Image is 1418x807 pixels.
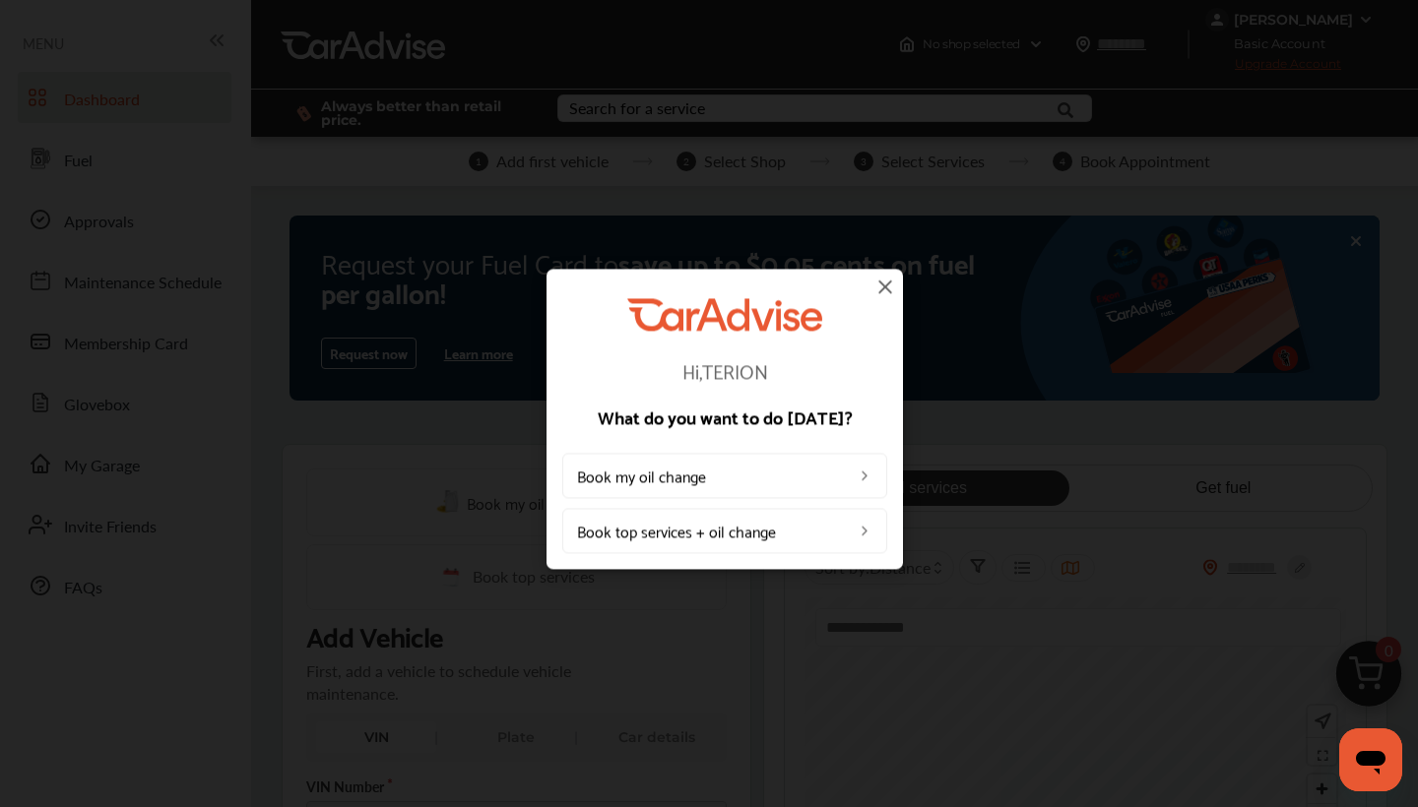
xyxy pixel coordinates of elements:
a: Book top services + oil change [562,509,887,554]
p: What do you want to do [DATE]? [562,408,887,426]
iframe: Button to launch messaging window [1339,728,1402,791]
a: Book my oil change [562,454,887,499]
img: close-icon.a004319c.svg [873,275,897,298]
img: CarAdvise Logo [627,298,822,331]
p: Hi, TERION [562,361,887,381]
img: left_arrow_icon.0f472efe.svg [857,468,872,484]
img: left_arrow_icon.0f472efe.svg [857,524,872,539]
